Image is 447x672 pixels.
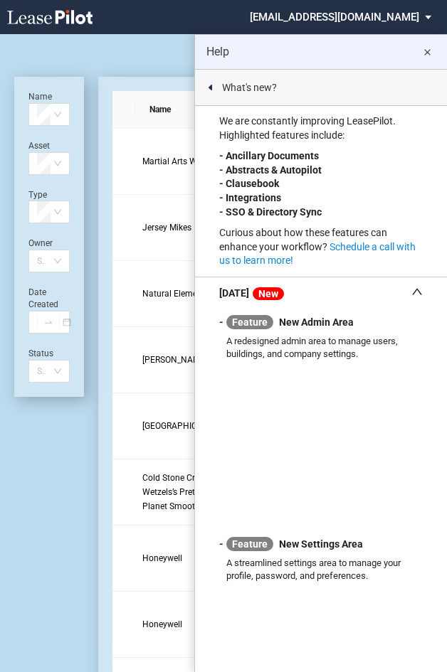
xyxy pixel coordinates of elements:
[142,223,191,233] span: Jersey Mikes
[43,317,53,327] span: to
[142,473,227,511] span: Cold Stone Creamery/ Wetzels’s Pretzels/ Planet Smoothie
[142,154,230,169] a: Martial Arts World
[142,353,230,367] a: [PERSON_NAME]
[28,348,53,358] label: Status
[142,419,230,433] a: [GEOGRAPHIC_DATA]
[142,471,230,513] a: Cold Stone Creamery/ Wetzels’s Pretzels/ Planet Smoothie
[142,355,207,365] span: Papa Johns
[149,102,213,117] span: Name
[28,287,58,309] label: Date Created
[142,619,182,629] span: Honeywell
[43,317,53,327] span: swap-right
[142,551,230,565] a: Honeywell
[142,553,182,563] span: Honeywell
[135,91,237,129] th: Name
[28,92,52,102] label: Name
[142,421,224,431] span: Outer Banks Hospital
[28,141,50,151] label: Asset
[28,238,53,248] label: Owner
[142,289,209,299] span: Natural Elements
[142,287,230,301] a: Natural Elements
[142,220,230,235] a: Jersey Mikes
[142,617,230,631] a: Honeywell
[28,190,47,200] label: Type
[142,156,212,166] span: Martial Arts World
